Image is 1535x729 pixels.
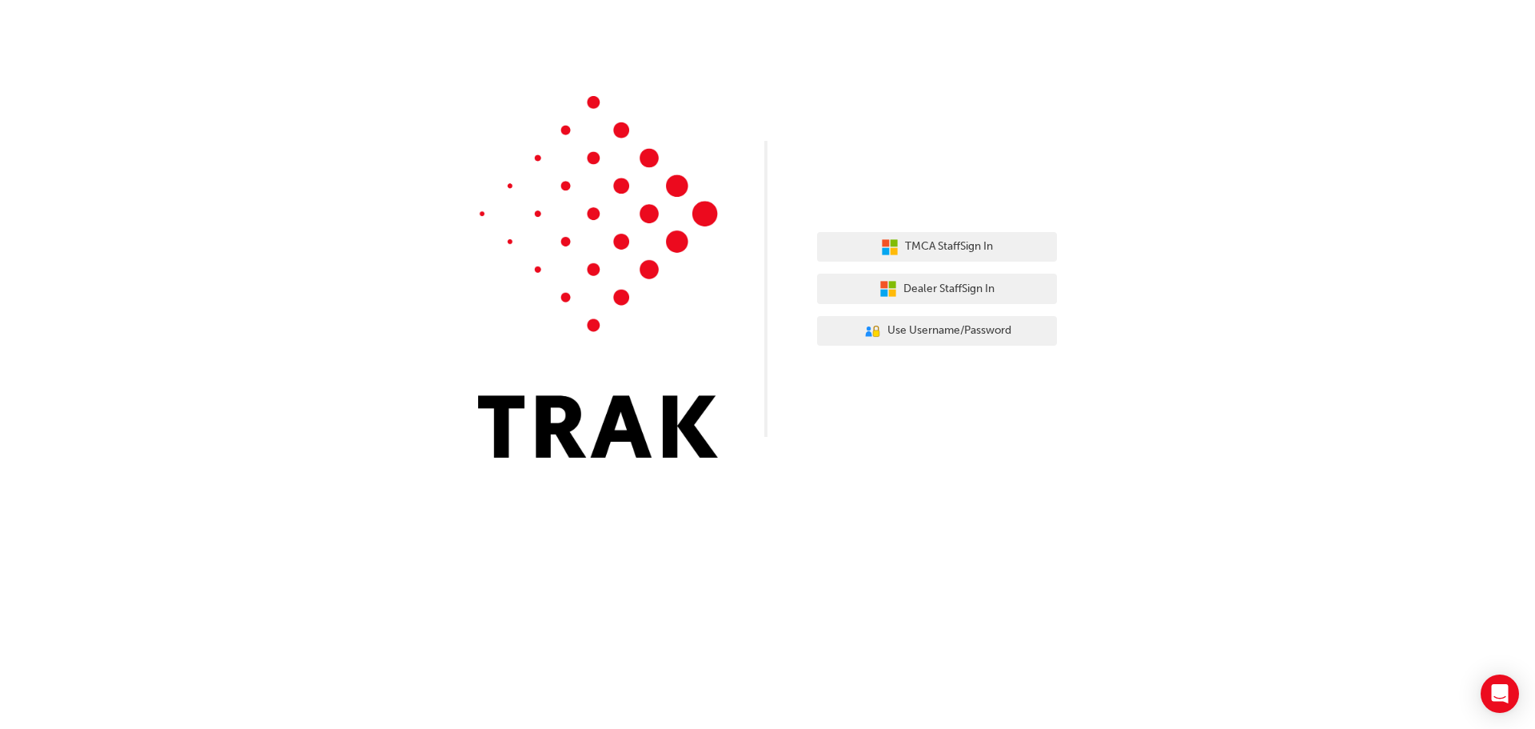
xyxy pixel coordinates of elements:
div: Open Intercom Messenger [1481,675,1519,713]
button: Use Username/Password [817,316,1057,346]
span: TMCA Staff Sign In [905,238,993,256]
span: Use Username/Password [887,322,1011,340]
button: Dealer StaffSign In [817,274,1057,304]
span: Dealer Staff Sign In [903,280,995,298]
img: Trak [478,96,718,458]
button: TMCA StaffSign In [817,232,1057,262]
